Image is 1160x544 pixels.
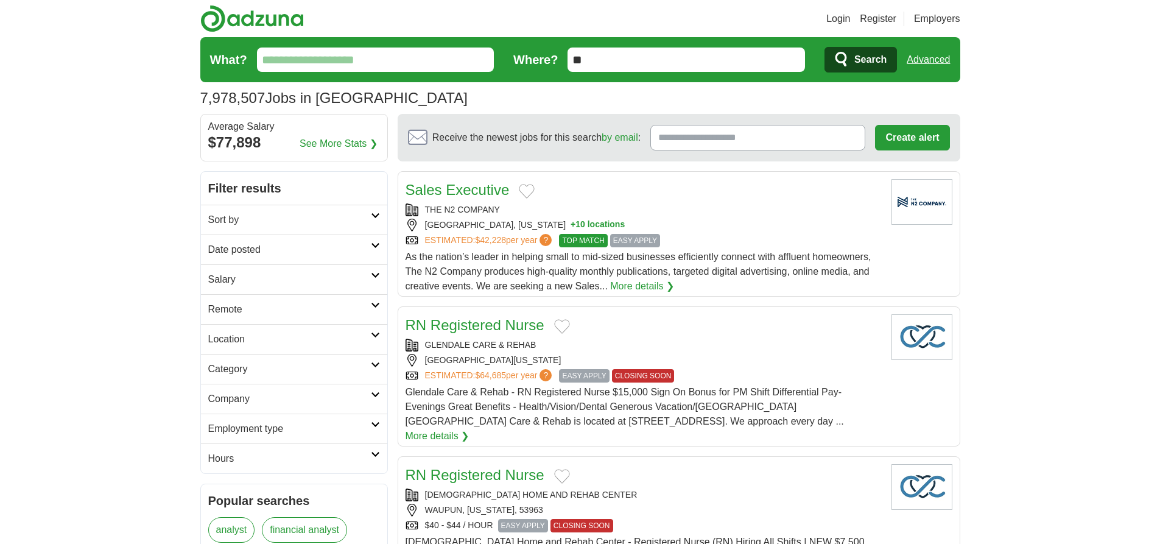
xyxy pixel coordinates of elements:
[210,51,247,69] label: What?
[208,451,371,466] h2: Hours
[826,12,850,26] a: Login
[208,122,380,132] div: Average Salary
[201,294,387,324] a: Remote
[208,213,371,227] h2: Sort by
[208,392,371,406] h2: Company
[208,302,371,317] h2: Remote
[559,234,607,247] span: TOP MATCH
[498,519,548,532] span: EASY APPLY
[914,12,960,26] a: Employers
[208,132,380,154] div: $77,898
[201,235,387,264] a: Date posted
[406,252,871,291] span: As the nation’s leader in helping small to mid-sized businesses efficiently connect with affluent...
[602,132,638,143] a: by email
[406,203,882,216] div: THE N2 COMPANY
[406,339,882,351] div: GLENDALE CARE & REHAB
[262,517,347,543] a: financial analyst
[208,517,255,543] a: analyst
[554,319,570,334] button: Add to favorite jobs
[519,184,535,199] button: Add to favorite jobs
[540,369,552,381] span: ?
[854,48,887,72] span: Search
[208,332,371,347] h2: Location
[406,182,510,198] a: Sales Executive
[571,219,625,231] button: +10 locations
[406,467,544,483] a: RN Registered Nurse
[425,369,555,383] a: ESTIMATED:$64,685per year?
[612,369,675,383] span: CLOSING SOON
[475,235,506,245] span: $42,228
[875,125,949,150] button: Create alert
[406,387,844,426] span: Glendale Care & Rehab - RN Registered Nurse $15,000 Sign On Bonus for PM Shift Differential Pay- ...
[201,324,387,354] a: Location
[201,354,387,384] a: Category
[208,242,371,257] h2: Date posted
[200,87,265,109] span: 7,978,507
[610,234,660,247] span: EASY APPLY
[425,234,555,247] a: ESTIMATED:$42,228per year?
[907,48,950,72] a: Advanced
[559,369,609,383] span: EASY APPLY
[406,317,544,333] a: RN Registered Nurse
[891,314,952,360] img: Company logo
[406,219,882,231] div: [GEOGRAPHIC_DATA], [US_STATE]
[550,519,613,532] span: CLOSING SOON
[201,172,387,205] h2: Filter results
[200,5,304,32] img: Adzuna logo
[610,279,674,294] a: More details ❯
[406,489,882,501] div: [DEMOGRAPHIC_DATA] HOME AND REHAB CENTER
[406,429,469,443] a: More details ❯
[208,422,371,436] h2: Employment type
[201,414,387,443] a: Employment type
[540,234,552,246] span: ?
[208,362,371,376] h2: Category
[513,51,558,69] label: Where?
[860,12,896,26] a: Register
[406,354,882,367] div: [GEOGRAPHIC_DATA][US_STATE]
[200,90,468,106] h1: Jobs in [GEOGRAPHIC_DATA]
[891,464,952,510] img: Company logo
[406,519,882,532] div: $40 - $44 / HOUR
[201,264,387,294] a: Salary
[824,47,897,72] button: Search
[554,469,570,484] button: Add to favorite jobs
[201,205,387,235] a: Sort by
[201,443,387,473] a: Hours
[891,179,952,225] img: Company logo
[300,136,378,151] a: See More Stats ❯
[475,370,506,380] span: $64,685
[208,272,371,287] h2: Salary
[201,384,387,414] a: Company
[208,492,380,510] h2: Popular searches
[432,130,641,145] span: Receive the newest jobs for this search :
[406,504,882,517] div: WAUPUN, [US_STATE], 53963
[571,219,575,231] span: +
